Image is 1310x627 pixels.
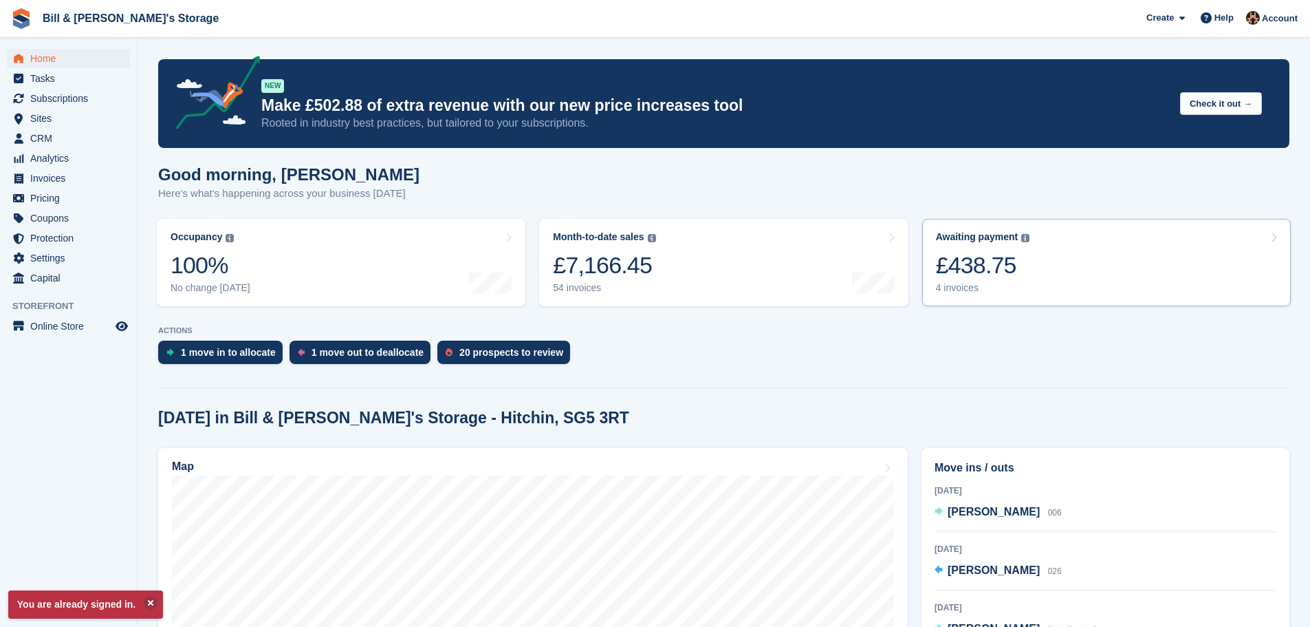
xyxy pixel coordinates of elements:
[539,219,908,306] a: Month-to-date sales £7,166.45 54 invoices
[7,268,130,288] a: menu
[7,89,130,108] a: menu
[30,169,113,188] span: Invoices
[1021,234,1029,242] img: icon-info-grey-7440780725fd019a000dd9b08b2336e03edf1995a4989e88bcd33f0948082b44.svg
[30,209,113,228] span: Coupons
[171,282,250,294] div: No change [DATE]
[30,268,113,288] span: Capital
[935,485,1276,497] div: [DATE]
[446,348,452,357] img: prospect-51fa495bee0391a8d652442698ab0144808aea92771e9ea1ae160a38d050c398.svg
[7,129,130,148] a: menu
[648,234,656,242] img: icon-info-grey-7440780725fd019a000dd9b08b2336e03edf1995a4989e88bcd33f0948082b44.svg
[8,591,163,619] p: You are already signed in.
[312,347,424,358] div: 1 move out to deallocate
[158,326,1289,335] p: ACTIONS
[158,409,629,427] h2: [DATE] in Bill & [PERSON_NAME]'s Storage - Hitchin, SG5 3RT
[37,7,224,30] a: Bill & [PERSON_NAME]'s Storage
[30,129,113,148] span: CRM
[7,169,130,188] a: menu
[1146,11,1174,25] span: Create
[7,209,130,228] a: menu
[166,348,174,357] img: move_ins_to_allocate_icon-fdf77a2bb77ea45bf5b3d319d69a93e2d87916cf1d5bf7949dd705db3b84f3ca.svg
[30,317,113,336] span: Online Store
[30,248,113,268] span: Settings
[30,189,113,208] span: Pricing
[172,460,194,473] h2: Map
[459,347,563,358] div: 20 prospects to review
[935,543,1276,555] div: [DATE]
[261,96,1169,116] p: Make £502.88 of extra revenue with our new price increases tool
[1262,12,1298,25] span: Account
[30,89,113,108] span: Subscriptions
[7,189,130,208] a: menu
[157,219,525,306] a: Occupancy 100% No change [DATE]
[553,282,655,294] div: 54 invoices
[164,56,261,134] img: price-adjustments-announcement-icon-8257ccfd72463d97f412b2fc003d46551f7dbcb40ab6d574587a9cd5c0d94...
[158,165,419,184] h1: Good morning, [PERSON_NAME]
[30,69,113,88] span: Tasks
[261,116,1169,131] p: Rooted in industry best practices, but tailored to your subscriptions.
[437,341,577,371] a: 20 prospects to review
[11,8,32,29] img: stora-icon-8386f47178a22dfd0bd8f6a31ec36ba5ce8667c1dd55bd0f319d3a0aa187defe.svg
[935,460,1276,476] h2: Move ins / outs
[936,231,1018,243] div: Awaiting payment
[30,49,113,68] span: Home
[935,602,1276,614] div: [DATE]
[553,231,644,243] div: Month-to-date sales
[7,69,130,88] a: menu
[1246,11,1260,25] img: Jack Bottesch
[7,109,130,128] a: menu
[922,219,1291,306] a: Awaiting payment £438.75 4 invoices
[30,229,113,248] span: Protection
[936,282,1030,294] div: 4 invoices
[30,109,113,128] span: Sites
[12,299,137,313] span: Storefront
[158,186,419,202] p: Here's what's happening across your business [DATE]
[7,149,130,168] a: menu
[261,79,284,93] div: NEW
[936,251,1030,279] div: £438.75
[1214,11,1234,25] span: Help
[226,234,234,242] img: icon-info-grey-7440780725fd019a000dd9b08b2336e03edf1995a4989e88bcd33f0948082b44.svg
[553,251,655,279] div: £7,166.45
[935,504,1062,522] a: [PERSON_NAME] 006
[298,348,305,357] img: move_outs_to_deallocate_icon-f764333ba52eb49d3ac5e1228854f67142a1ed5810a6f6cc68b1a99e826820c5.svg
[7,49,130,68] a: menu
[948,506,1040,518] span: [PERSON_NAME]
[171,251,250,279] div: 100%
[1048,508,1062,518] span: 006
[113,318,130,334] a: Preview store
[948,564,1040,576] span: [PERSON_NAME]
[30,149,113,168] span: Analytics
[1180,92,1262,115] button: Check it out →
[7,229,130,248] a: menu
[158,341,290,371] a: 1 move in to allocate
[290,341,437,371] a: 1 move out to deallocate
[1048,566,1062,576] span: 026
[171,231,222,243] div: Occupancy
[181,347,276,358] div: 1 move in to allocate
[7,248,130,268] a: menu
[935,562,1062,580] a: [PERSON_NAME] 026
[7,317,130,336] a: menu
